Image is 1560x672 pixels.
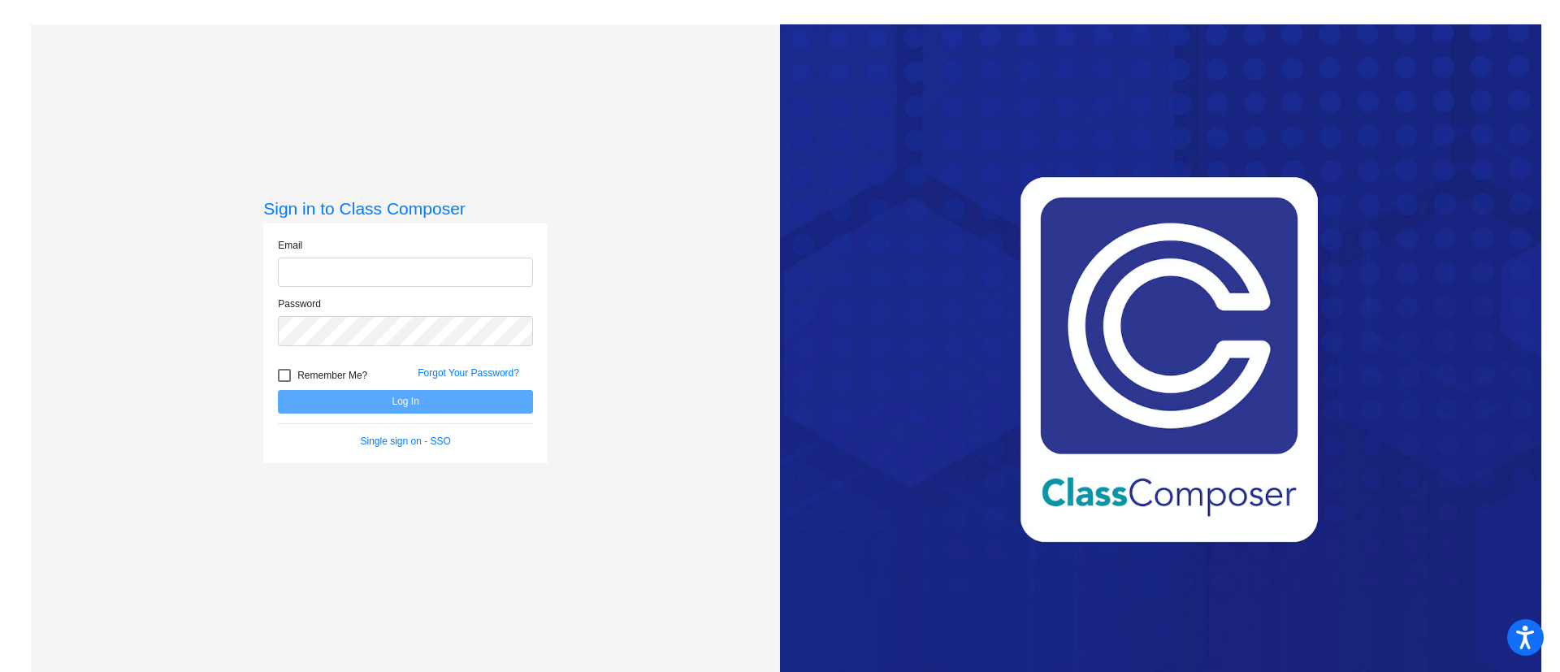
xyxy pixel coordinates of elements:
[278,390,533,414] button: Log In
[263,198,548,219] h3: Sign in to Class Composer
[278,297,321,311] label: Password
[361,436,451,447] a: Single sign on - SSO
[297,366,367,385] span: Remember Me?
[418,367,519,379] a: Forgot Your Password?
[278,238,302,253] label: Email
